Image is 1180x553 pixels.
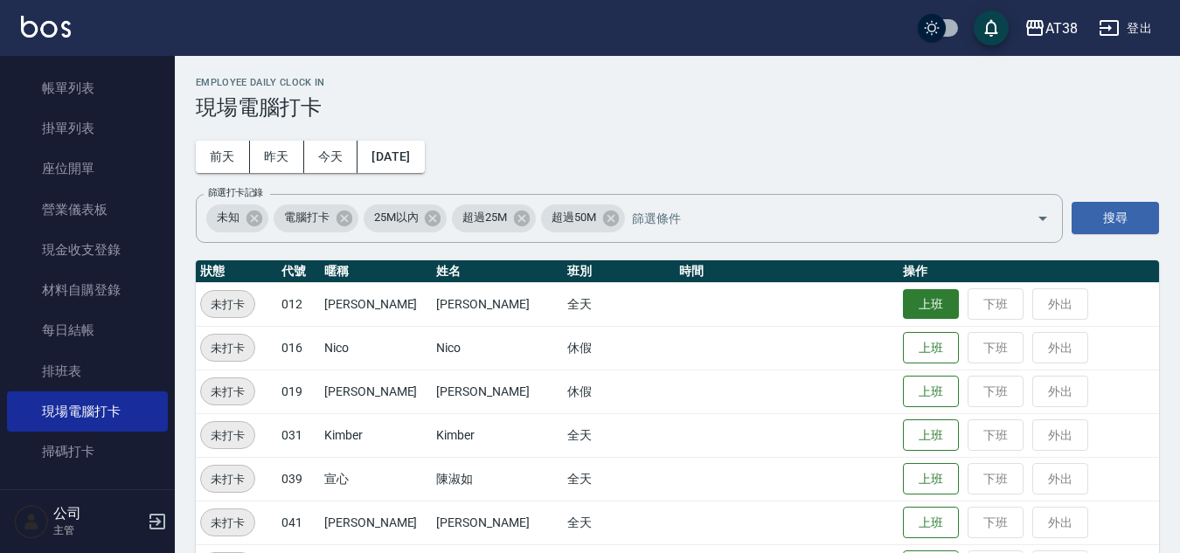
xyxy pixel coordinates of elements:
[432,260,562,283] th: 姓名
[320,282,432,326] td: [PERSON_NAME]
[7,230,168,270] a: 現金收支登錄
[7,310,168,350] a: 每日結帳
[903,376,959,408] button: 上班
[320,260,432,283] th: 暱稱
[196,77,1159,88] h2: Employee Daily Clock In
[1029,204,1057,232] button: Open
[7,479,168,524] button: 預約管理
[364,209,429,226] span: 25M以內
[7,432,168,472] a: 掃碼打卡
[903,507,959,539] button: 上班
[541,209,607,226] span: 超過50M
[357,141,424,173] button: [DATE]
[196,95,1159,120] h3: 現場電腦打卡
[563,260,675,283] th: 班別
[277,413,320,457] td: 031
[277,326,320,370] td: 016
[563,501,675,544] td: 全天
[7,149,168,189] a: 座位開單
[432,501,562,544] td: [PERSON_NAME]
[432,326,562,370] td: Nico
[196,260,277,283] th: 狀態
[903,463,959,495] button: 上班
[320,501,432,544] td: [PERSON_NAME]
[1017,10,1085,46] button: AT38
[903,332,959,364] button: 上班
[452,204,536,232] div: 超過25M
[201,470,254,488] span: 未打卡
[320,457,432,501] td: 宣心
[899,260,1159,283] th: 操作
[563,370,675,413] td: 休假
[201,514,254,532] span: 未打卡
[7,190,168,230] a: 營業儀表板
[563,326,675,370] td: 休假
[452,209,517,226] span: 超過25M
[1092,12,1159,45] button: 登出
[208,186,263,199] label: 篩選打卡記錄
[201,339,254,357] span: 未打卡
[7,68,168,108] a: 帳單列表
[563,413,675,457] td: 全天
[628,203,1006,233] input: 篩選條件
[53,522,142,538] p: 主管
[903,289,959,320] button: 上班
[277,457,320,501] td: 039
[675,260,899,283] th: 時間
[277,370,320,413] td: 019
[304,141,358,173] button: 今天
[563,282,675,326] td: 全天
[14,504,49,539] img: Person
[432,457,562,501] td: 陳淑如
[7,108,168,149] a: 掛單列表
[1072,202,1159,234] button: 搜尋
[277,260,320,283] th: 代號
[196,141,250,173] button: 前天
[53,505,142,522] h5: 公司
[274,204,358,232] div: 電腦打卡
[201,426,254,445] span: 未打卡
[7,391,168,432] a: 現場電腦打卡
[250,141,304,173] button: 昨天
[206,204,268,232] div: 未知
[320,326,432,370] td: Nico
[432,370,562,413] td: [PERSON_NAME]
[7,351,168,391] a: 排班表
[903,419,959,452] button: 上班
[432,282,562,326] td: [PERSON_NAME]
[320,370,432,413] td: [PERSON_NAME]
[320,413,432,457] td: Kimber
[541,204,625,232] div: 超過50M
[432,413,562,457] td: Kimber
[364,204,448,232] div: 25M以內
[1045,17,1078,39] div: AT38
[206,209,250,226] span: 未知
[274,209,340,226] span: 電腦打卡
[21,16,71,38] img: Logo
[277,501,320,544] td: 041
[563,457,675,501] td: 全天
[7,270,168,310] a: 材料自購登錄
[277,282,320,326] td: 012
[201,295,254,314] span: 未打卡
[201,383,254,401] span: 未打卡
[974,10,1009,45] button: save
